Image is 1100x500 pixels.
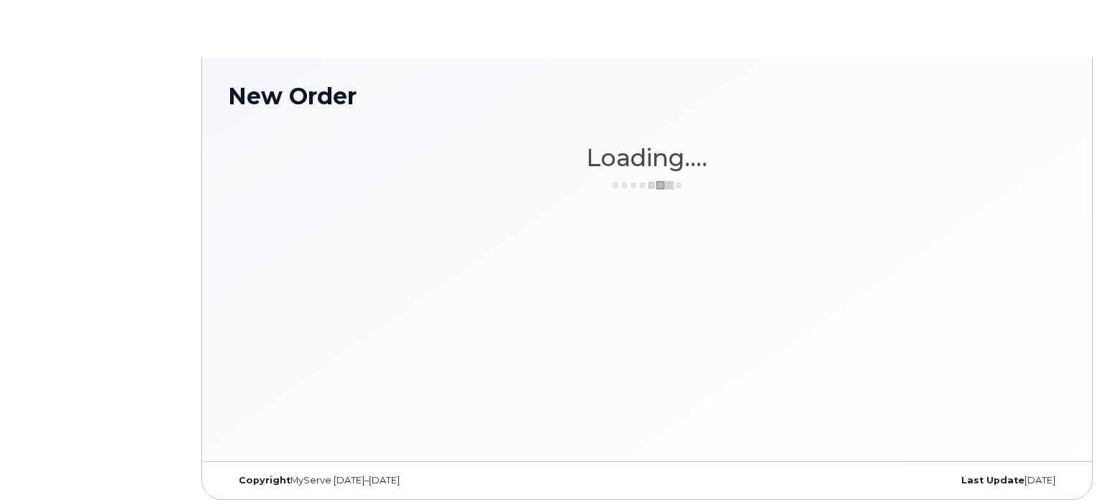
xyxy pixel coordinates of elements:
strong: Last Update [961,475,1025,486]
strong: Copyright [239,475,290,486]
img: ajax-loader-3a6953c30dc77f0bf724df975f13086db4f4c1262e45940f03d1251963f1bf2e.gif [611,180,683,191]
div: [DATE] [787,475,1066,486]
h1: New Order [228,83,1066,109]
div: MyServe [DATE]–[DATE] [228,475,508,486]
h1: Loading.... [228,145,1066,171]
